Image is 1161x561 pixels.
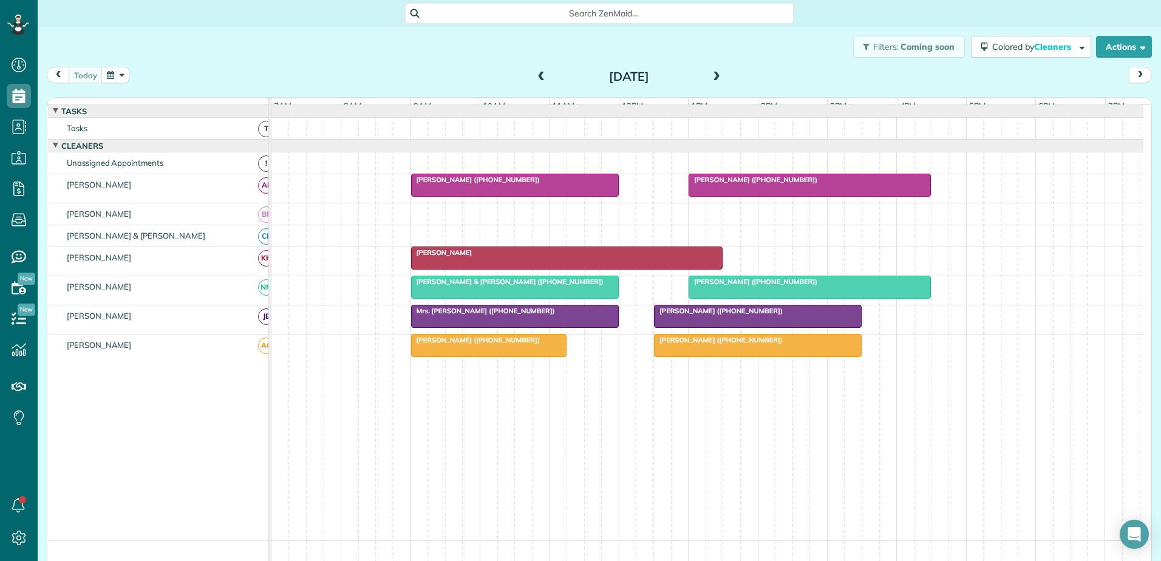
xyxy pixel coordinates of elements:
[258,228,274,245] span: CB
[897,101,919,110] span: 4pm
[688,277,818,286] span: [PERSON_NAME] ([PHONE_NUMBER])
[480,101,508,110] span: 10am
[758,101,780,110] span: 2pm
[1034,41,1073,52] span: Cleaners
[688,175,818,184] span: [PERSON_NAME] ([PHONE_NUMBER])
[410,336,540,344] span: [PERSON_NAME] ([PHONE_NUMBER])
[653,336,783,344] span: [PERSON_NAME] ([PHONE_NUMBER])
[1129,67,1152,83] button: next
[258,308,274,325] span: JB
[873,41,899,52] span: Filters:
[689,101,710,110] span: 1pm
[18,304,35,316] span: New
[410,175,540,184] span: [PERSON_NAME] ([PHONE_NUMBER])
[258,279,274,296] span: NM
[619,101,645,110] span: 12pm
[1120,520,1149,549] div: Open Intercom Messenger
[64,158,166,168] span: Unassigned Appointments
[410,277,604,286] span: [PERSON_NAME] & [PERSON_NAME] ([PHONE_NUMBER])
[64,253,134,262] span: [PERSON_NAME]
[411,101,434,110] span: 9am
[1106,101,1127,110] span: 7pm
[258,177,274,194] span: AF
[271,101,294,110] span: 7am
[1096,36,1152,58] button: Actions
[18,273,35,285] span: New
[992,41,1075,52] span: Colored by
[828,101,849,110] span: 3pm
[410,248,473,257] span: [PERSON_NAME]
[258,338,274,354] span: AG
[971,36,1091,58] button: Colored byCleaners
[967,101,988,110] span: 5pm
[64,123,90,133] span: Tasks
[64,311,134,321] span: [PERSON_NAME]
[64,180,134,189] span: [PERSON_NAME]
[901,41,955,52] span: Coming soon
[258,206,274,223] span: BR
[64,340,134,350] span: [PERSON_NAME]
[550,101,577,110] span: 11am
[258,121,274,137] span: T
[64,231,208,240] span: [PERSON_NAME] & [PERSON_NAME]
[64,282,134,291] span: [PERSON_NAME]
[59,141,106,151] span: Cleaners
[64,209,134,219] span: [PERSON_NAME]
[59,106,89,116] span: Tasks
[341,101,364,110] span: 8am
[258,155,274,172] span: !
[258,250,274,267] span: KH
[553,70,705,83] h2: [DATE]
[653,307,783,315] span: [PERSON_NAME] ([PHONE_NUMBER])
[1036,101,1057,110] span: 6pm
[69,67,103,83] button: today
[410,307,556,315] span: Mrs. [PERSON_NAME] ([PHONE_NUMBER])
[47,67,70,83] button: prev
